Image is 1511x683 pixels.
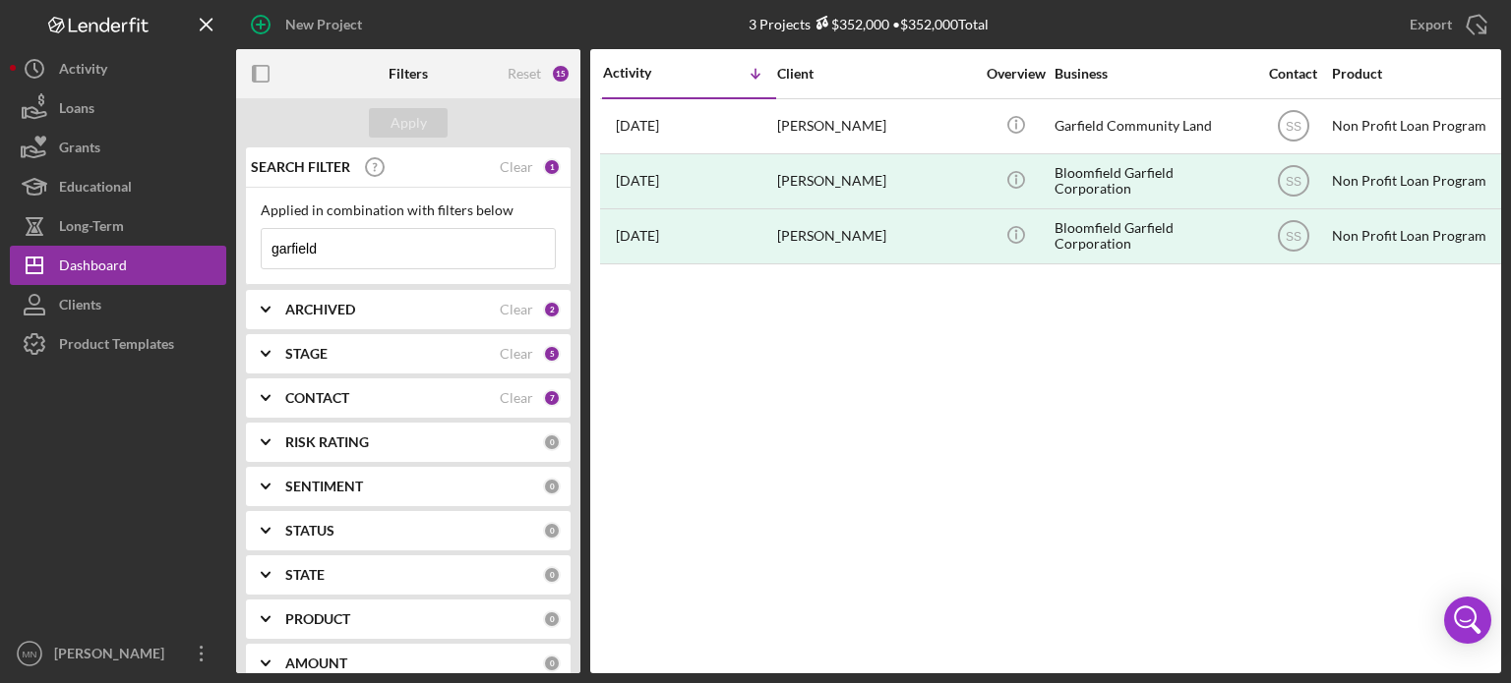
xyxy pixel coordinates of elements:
[979,66,1053,82] div: Overview
[10,246,226,285] button: Dashboard
[1285,230,1300,244] text: SS
[500,159,533,175] div: Clear
[59,167,132,211] div: Educational
[59,49,107,93] div: Activity
[49,634,177,678] div: [PERSON_NAME]
[391,108,427,138] div: Apply
[543,522,561,540] div: 0
[1410,5,1452,44] div: Export
[285,523,334,539] b: STATUS
[616,228,659,244] time: 2023-07-05 15:24
[59,88,94,133] div: Loans
[811,16,889,32] div: $352,000
[543,301,561,318] div: 2
[23,649,37,659] text: MN
[10,206,226,246] button: Long-Term
[777,210,974,262] div: [PERSON_NAME]
[285,434,369,450] b: RISK RATING
[10,88,226,128] button: Loans
[285,611,350,627] b: PRODUCT
[1055,100,1251,152] div: Garfield Community Land
[777,155,974,207] div: [PERSON_NAME]
[10,128,226,167] button: Grants
[1055,155,1251,207] div: Bloomfield Garfield Corporation
[59,206,124,251] div: Long-Term
[59,285,101,329] div: Clients
[749,16,989,32] div: 3 Projects • $352,000 Total
[543,433,561,451] div: 0
[543,389,561,407] div: 7
[616,173,659,189] time: 2024-03-01 18:03
[1390,5,1501,44] button: Export
[10,167,226,206] button: Educational
[500,346,533,362] div: Clear
[10,634,226,673] button: MN[PERSON_NAME]
[616,118,659,134] time: 2025-09-16 04:47
[285,655,347,671] b: AMOUNT
[543,655,561,672] div: 0
[603,65,690,81] div: Activity
[261,202,556,218] div: Applied in combination with filters below
[543,158,561,176] div: 1
[543,566,561,584] div: 0
[543,610,561,628] div: 0
[285,346,328,362] b: STAGE
[59,128,100,172] div: Grants
[251,159,350,175] b: SEARCH FILTER
[59,246,127,290] div: Dashboard
[10,324,226,364] button: Product Templates
[285,479,363,494] b: SENTIMENT
[1444,597,1491,644] div: Open Intercom Messenger
[10,285,226,324] button: Clients
[543,478,561,495] div: 0
[1055,66,1251,82] div: Business
[369,108,448,138] button: Apply
[389,66,428,82] b: Filters
[236,5,382,44] button: New Project
[1256,66,1330,82] div: Contact
[777,100,974,152] div: [PERSON_NAME]
[508,66,541,82] div: Reset
[500,390,533,406] div: Clear
[285,5,362,44] div: New Project
[777,66,974,82] div: Client
[59,324,174,369] div: Product Templates
[1285,120,1300,134] text: SS
[10,49,226,88] button: Activity
[285,390,349,406] b: CONTACT
[1055,210,1251,262] div: Bloomfield Garfield Corporation
[1285,175,1300,189] text: SS
[543,345,561,363] div: 5
[551,64,571,84] div: 15
[285,567,325,583] b: STATE
[500,302,533,317] div: Clear
[285,302,355,317] b: ARCHIVED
